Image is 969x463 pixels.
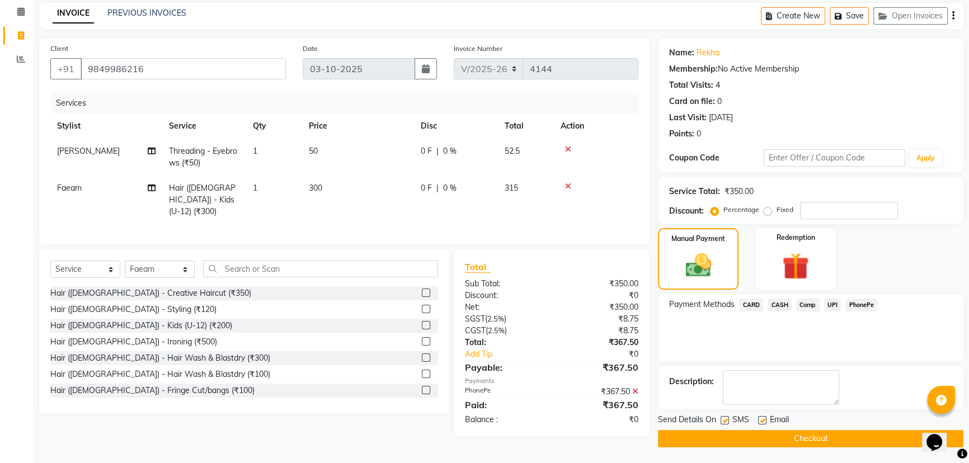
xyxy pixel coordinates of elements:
[552,386,647,398] div: ₹367.50
[554,114,638,139] th: Action
[552,301,647,313] div: ₹350.00
[50,304,217,315] div: Hair ([DEMOGRAPHIC_DATA]) - Styling (₹120)
[57,146,120,156] span: [PERSON_NAME]
[457,325,552,337] div: ( )
[723,205,759,215] label: Percentage
[457,398,552,412] div: Paid:
[669,152,764,164] div: Coupon Code
[697,128,701,140] div: 0
[443,182,457,194] span: 0 %
[922,418,958,452] iframe: chat widget
[50,352,270,364] div: Hair ([DEMOGRAPHIC_DATA]) - Hair Wash & Blastdry (₹300)
[465,376,639,386] div: Payments
[552,278,647,290] div: ₹350.00
[796,299,820,311] span: Comp
[162,114,246,139] th: Service
[421,145,432,157] span: 0 F
[678,251,719,280] img: _cash.svg
[246,114,302,139] th: Qty
[671,234,725,244] label: Manual Payment
[457,361,552,374] div: Payable:
[709,112,733,124] div: [DATE]
[51,93,647,114] div: Services
[50,368,270,380] div: Hair ([DEMOGRAPHIC_DATA]) - Hair Wash & Blastdry (₹100)
[253,146,257,156] span: 1
[309,146,318,156] span: 50
[303,44,318,54] label: Date
[203,260,438,277] input: Search or Scan
[774,249,817,283] img: _gift.svg
[421,182,432,194] span: 0 F
[910,150,942,167] button: Apply
[845,299,877,311] span: PhonePe
[669,79,713,91] div: Total Visits:
[457,290,552,301] div: Discount:
[552,325,647,337] div: ₹8.75
[498,114,554,139] th: Total
[669,47,694,59] div: Name:
[169,146,237,168] span: Threading - Eyebrows (₹50)
[50,385,255,396] div: Hair ([DEMOGRAPHIC_DATA]) - Fringe Cut/bangs (₹100)
[465,325,486,336] span: CGST
[552,361,647,374] div: ₹367.50
[302,114,414,139] th: Price
[567,348,647,360] div: ₹0
[457,337,552,348] div: Total:
[107,8,186,18] a: PREVIOUS INVOICES
[253,183,257,193] span: 1
[457,301,552,313] div: Net:
[717,96,722,107] div: 0
[669,376,714,388] div: Description:
[658,414,716,428] span: Send Details On
[457,386,552,398] div: PhonePe
[669,299,735,310] span: Payment Methods
[454,44,502,54] label: Invoice Number
[50,58,82,79] button: +91
[50,336,217,348] div: Hair ([DEMOGRAPHIC_DATA]) - Ironing (₹500)
[669,63,718,75] div: Membership:
[824,299,841,311] span: UPI
[50,287,251,299] div: Hair ([DEMOGRAPHIC_DATA]) - Creative Haircut (₹350)
[669,128,694,140] div: Points:
[488,326,505,335] span: 2.5%
[57,183,82,193] span: Faeam
[457,348,568,360] a: Add Tip
[50,44,68,54] label: Client
[669,112,707,124] div: Last Visit:
[777,205,793,215] label: Fixed
[487,314,504,323] span: 2.5%
[414,114,498,139] th: Disc
[873,7,948,25] button: Open Invoices
[465,314,485,324] span: SGST
[81,58,286,79] input: Search by Name/Mobile/Email/Code
[669,205,704,217] div: Discount:
[50,114,162,139] th: Stylist
[552,337,647,348] div: ₹367.50
[50,320,232,332] div: Hair ([DEMOGRAPHIC_DATA]) - Kids (U-12) (₹200)
[552,414,647,426] div: ₹0
[669,63,952,75] div: No Active Membership
[309,183,322,193] span: 300
[716,79,720,91] div: 4
[732,414,749,428] span: SMS
[552,290,647,301] div: ₹0
[465,261,491,273] span: Total
[669,96,715,107] div: Card on file:
[761,7,825,25] button: Create New
[725,186,754,197] div: ₹350.00
[436,182,439,194] span: |
[53,3,94,23] a: INVOICE
[505,146,520,156] span: 52.5
[443,145,457,157] span: 0 %
[457,313,552,325] div: ( )
[669,186,720,197] div: Service Total:
[169,183,236,216] span: Hair ([DEMOGRAPHIC_DATA]) - Kids (U-12) (₹300)
[552,313,647,325] div: ₹8.75
[457,414,552,426] div: Balance :
[739,299,763,311] span: CARD
[777,233,815,243] label: Redemption
[830,7,869,25] button: Save
[552,398,647,412] div: ₹367.50
[658,430,963,447] button: Checkout
[436,145,439,157] span: |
